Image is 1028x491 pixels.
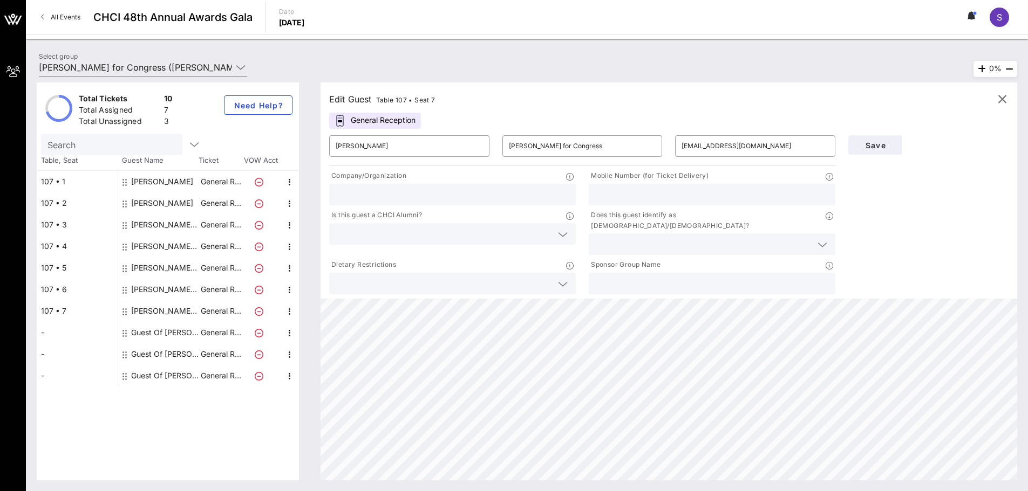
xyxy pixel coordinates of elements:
[199,155,242,166] span: Ticket
[39,52,78,60] label: Select group
[79,105,160,118] div: Total Assigned
[37,322,118,343] div: -
[199,192,242,214] p: General R…
[199,214,242,236] p: General R…
[329,170,406,182] p: Company/Organization
[118,155,199,166] span: Guest Name
[131,300,199,322] div: Andrea Zayas Jeffries for Congress
[848,135,902,155] button: Save
[336,137,483,155] input: First Name*
[199,279,242,300] p: General R…
[37,300,118,322] div: 107 • 7
[329,210,422,221] p: Is this guest a CHCI Alumni?
[233,101,283,110] span: Need Help?
[589,170,709,182] p: Mobile Number (for Ticket Delivery)
[997,12,1002,23] span: S
[329,92,435,107] div: Edit Guest
[973,61,1017,77] div: 0%
[131,322,199,343] div: Guest Of Jeffries for Congress
[329,113,421,129] div: General Reception
[37,365,118,386] div: -
[199,236,242,257] p: General R…
[37,214,118,236] div: 107 • 3
[37,236,118,257] div: 107 • 4
[224,95,292,115] button: Need Help?
[131,171,193,192] div: Vanessa CARDENAS
[857,141,894,150] span: Save
[164,116,173,129] div: 3
[79,116,160,129] div: Total Unassigned
[164,105,173,118] div: 7
[199,322,242,343] p: General R…
[164,93,173,107] div: 10
[589,210,826,231] p: Does this guest identify as [DEMOGRAPHIC_DATA]/[DEMOGRAPHIC_DATA]?
[37,155,118,166] span: Table, Seat
[131,257,199,279] div: Allison Zayas Jeffries for Congress
[51,13,80,21] span: All Events
[990,8,1009,27] div: S
[199,343,242,365] p: General R…
[37,279,118,300] div: 107 • 6
[79,93,160,107] div: Total Tickets
[199,300,242,322] p: General R…
[37,171,118,192] div: 107 • 1
[131,236,199,257] div: Xochitl Oseguera Jeffries for Congress
[376,96,435,104] span: Table 107 • Seat 7
[279,6,305,17] p: Date
[279,17,305,28] p: [DATE]
[131,279,199,300] div: Javier Gamboa Jeffries for Congress
[131,365,199,386] div: Guest Of Jeffries for Congress
[589,259,661,271] p: Sponsor Group Name
[93,9,253,25] span: CHCI 48th Annual Awards Gala
[329,259,396,271] p: Dietary Restrictions
[131,343,199,365] div: Guest Of Jeffries for Congress
[37,192,118,214] div: 107 • 2
[131,214,199,236] div: María R. González Jeffries for Congress
[199,171,242,192] p: General R…
[509,137,656,155] input: Last Name*
[682,137,829,155] input: Email*
[35,9,87,26] a: All Events
[199,365,242,386] p: General R…
[199,257,242,279] p: General R…
[242,155,280,166] span: VOW Acct
[37,343,118,365] div: -
[37,257,118,279] div: 107 • 5
[131,192,193,214] div: Lilian Sanchez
